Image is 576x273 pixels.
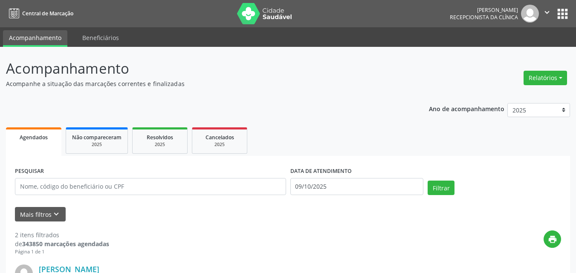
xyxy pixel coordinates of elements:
a: Beneficiários [76,30,125,45]
p: Ano de acompanhamento [429,103,504,114]
i:  [542,8,552,17]
label: DATA DE ATENDIMENTO [290,165,352,178]
button: apps [555,6,570,21]
button: Filtrar [428,181,454,195]
span: Resolvidos [147,134,173,141]
div: 2 itens filtrados [15,230,109,239]
p: Acompanhe a situação das marcações correntes e finalizadas [6,79,401,88]
span: Não compareceram [72,134,122,141]
button: print [544,230,561,248]
i: keyboard_arrow_down [52,210,61,219]
div: [PERSON_NAME] [450,6,518,14]
button: Mais filtroskeyboard_arrow_down [15,207,66,222]
div: Página 1 de 1 [15,248,109,256]
div: 2025 [198,141,241,148]
button: Relatórios [524,71,567,85]
input: Selecione um intervalo [290,178,424,195]
div: de [15,239,109,248]
input: Nome, código do beneficiário ou CPF [15,178,286,195]
p: Acompanhamento [6,58,401,79]
a: Central de Marcação [6,6,73,20]
i: print [548,235,557,244]
strong: 343850 marcações agendadas [22,240,109,248]
label: PESQUISAR [15,165,44,178]
div: 2025 [72,141,122,148]
button:  [539,5,555,23]
div: 2025 [139,141,181,148]
span: Recepcionista da clínica [450,14,518,21]
span: Cancelados [206,134,234,141]
img: img [521,5,539,23]
span: Agendados [20,134,48,141]
a: Acompanhamento [3,30,67,47]
span: Central de Marcação [22,10,73,17]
